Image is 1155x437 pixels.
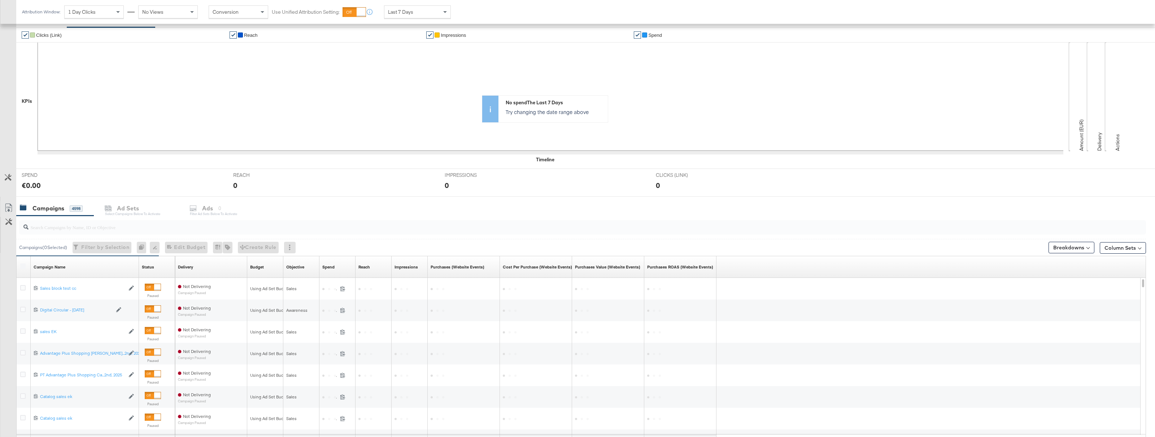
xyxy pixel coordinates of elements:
[22,9,61,14] div: Attribution Window:
[250,329,290,335] div: Using Ad Set Budget
[183,284,211,289] span: Not Delivering
[137,242,150,253] div: 0
[178,264,193,270] div: Delivery
[142,264,154,270] a: Shows the current state of your Ad Campaign.
[40,415,125,421] a: Catalog sales ek
[395,264,418,270] a: The number of times your ad was served. On mobile apps an ad is counted as served the first time ...
[32,204,64,213] div: Campaigns
[230,31,237,39] a: ✔
[40,350,125,357] a: Advantage Plus Shopping [PERSON_NAME]...2nd, 2025
[29,217,1039,231] input: Search Campaigns by Name, ID or Objective
[250,264,264,270] div: Budget
[286,264,304,270] a: Your campaign's objective.
[286,329,297,335] span: Sales
[286,351,297,356] span: Sales
[656,180,660,191] div: 0
[178,399,211,403] sub: Campaign Paused
[441,32,466,38] span: Impressions
[145,380,161,385] label: Paused
[575,264,640,270] div: Purchases Value (Website Events)
[250,416,290,421] div: Using Ad Set Budget
[358,264,370,270] a: The number of people your ad was served to.
[1049,242,1094,253] button: Breakdowns
[40,285,125,291] div: Sales block test cc
[250,372,290,378] div: Using Ad Set Budget
[233,180,237,191] div: 0
[322,264,335,270] a: The total amount spent to date.
[647,264,713,270] a: The total value of the purchase actions divided by spend tracked by your Custom Audience pixel on...
[358,264,370,270] div: Reach
[19,244,67,251] div: Campaigns ( 0 Selected)
[431,264,484,270] a: The number of times a purchase was made tracked by your Custom Audience pixel on your website aft...
[145,423,161,428] label: Paused
[145,337,161,341] label: Paused
[142,9,164,15] span: No Views
[286,307,308,313] span: Awareness
[213,9,239,15] span: Conversion
[575,264,640,270] a: The total value of the purchase actions tracked by your Custom Audience pixel on your website aft...
[506,99,604,106] div: No spend The Last 7 Days
[178,356,211,360] sub: Campaign Paused
[286,286,297,291] span: Sales
[250,394,290,400] div: Using Ad Set Budget
[178,264,193,270] a: Reflects the ability of your Ad Campaign to achieve delivery based on ad states, schedule and bud...
[431,264,484,270] div: Purchases (Website Events)
[145,293,161,298] label: Paused
[250,307,290,313] div: Using Ad Set Budget
[250,286,290,292] div: Using Ad Set Budget
[145,402,161,406] label: Paused
[183,392,211,397] span: Not Delivering
[445,180,449,191] div: 0
[656,172,710,179] span: CLICKS (LINK)
[40,394,125,400] a: Catalog sales ek
[36,32,62,38] span: Clicks (Link)
[183,349,211,354] span: Not Delivering
[178,377,211,381] sub: Campaign Paused
[250,351,290,357] div: Using Ad Set Budget
[40,307,112,313] a: Digital Circular - [DATE]
[70,205,83,212] div: 4598
[34,264,65,270] a: Your campaign name.
[22,172,76,179] span: SPEND
[183,370,211,376] span: Not Delivering
[286,416,297,421] span: Sales
[445,172,499,179] span: IMPRESSIONS
[178,334,211,338] sub: Campaign Paused
[286,372,297,378] span: Sales
[388,9,413,15] span: Last 7 Days
[322,264,335,270] div: Spend
[178,291,211,295] sub: Campaign Paused
[272,9,340,16] label: Use Unified Attribution Setting:
[244,32,258,38] span: Reach
[503,264,572,270] a: The average cost for each purchase tracked by your Custom Audience pixel on your website after pe...
[503,264,572,270] div: Cost Per Purchase (Website Events)
[647,264,713,270] div: Purchases ROAS (Website Events)
[250,264,264,270] a: The maximum amount you're willing to spend on your ads, on average each day or over the lifetime ...
[178,313,211,316] sub: Campaign Paused
[648,32,662,38] span: Spend
[286,264,304,270] div: Objective
[233,172,287,179] span: REACH
[40,415,125,421] div: Catalog sales ek
[1100,242,1146,254] button: Column Sets
[142,264,154,270] div: Status
[40,329,125,335] div: sales EK
[183,327,211,332] span: Not Delivering
[395,264,418,270] div: Impressions
[40,372,125,378] a: PT Advantage Plus Shopping Ca...2nd, 2025
[40,350,125,356] div: Advantage Plus Shopping [PERSON_NAME]...2nd, 2025
[22,31,29,39] a: ✔
[68,9,96,15] span: 1 Day Clicks
[426,31,433,39] a: ✔
[634,31,641,39] a: ✔
[183,305,211,311] span: Not Delivering
[145,315,161,320] label: Paused
[40,285,125,292] a: Sales block test cc
[178,421,211,425] sub: Campaign Paused
[145,358,161,363] label: Paused
[183,414,211,419] span: Not Delivering
[506,108,604,115] p: Try changing the date range above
